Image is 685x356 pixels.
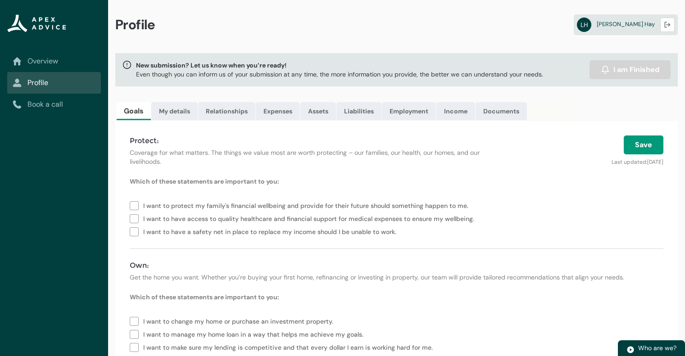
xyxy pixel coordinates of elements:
[130,135,482,146] h4: Protect:
[136,61,543,70] span: New submission? Let us know when you’re ready!
[382,102,436,120] a: Employment
[300,102,336,120] a: Assets
[597,20,655,28] span: [PERSON_NAME] Hay
[660,18,675,32] button: Logout
[647,158,663,166] lightning-formatted-date-time: [DATE]
[143,198,472,212] span: I want to protect my family's financial wellbeing and provide for their future should something h...
[130,293,663,302] p: Which of these statements are important to you:
[198,102,255,120] a: Relationships
[626,346,635,354] img: play.svg
[493,154,663,166] p: Last updated:
[613,64,659,75] span: I am Finished
[130,148,482,166] p: Coverage for what matters. The things we value most are worth protecting – our families, our heal...
[436,102,475,120] a: Income
[13,99,95,110] a: Book a call
[117,102,151,120] a: Goals
[130,177,663,186] p: Which of these statements are important to you:
[590,60,671,79] button: I am Finished
[13,56,95,67] a: Overview
[624,135,663,154] button: Save
[115,16,155,33] span: Profile
[336,102,381,120] a: Liabilities
[7,14,66,32] img: Apex Advice Group
[7,50,101,115] nav: Sub page
[256,102,300,120] a: Expenses
[143,225,400,238] span: I want to have a safety net in place to replace my income should I be unable to work.
[130,260,663,271] h4: Own:
[143,212,478,225] span: I want to have access to quality healthcare and financial support for medical expenses to ensure ...
[136,70,543,79] p: Even though you can inform us of your submission at any time, the more information you provide, t...
[601,65,610,74] img: alarm.svg
[143,314,337,327] span: I want to change my home or purchase an investment property.
[143,327,367,340] span: I want to manage my home loan in a way that helps me achieve my goals.
[577,18,591,32] abbr: LH
[151,102,198,120] a: My details
[130,273,663,282] p: Get the home you want. Whether you’re buying your first home, refinancing or investing in propert...
[476,102,527,120] a: Documents
[13,77,95,88] a: Profile
[638,344,676,352] span: Who are we?
[574,14,678,35] a: LH[PERSON_NAME] Hay
[143,340,436,353] span: I want to make sure my lending is competitive and that every dollar I earn is working hard for me.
